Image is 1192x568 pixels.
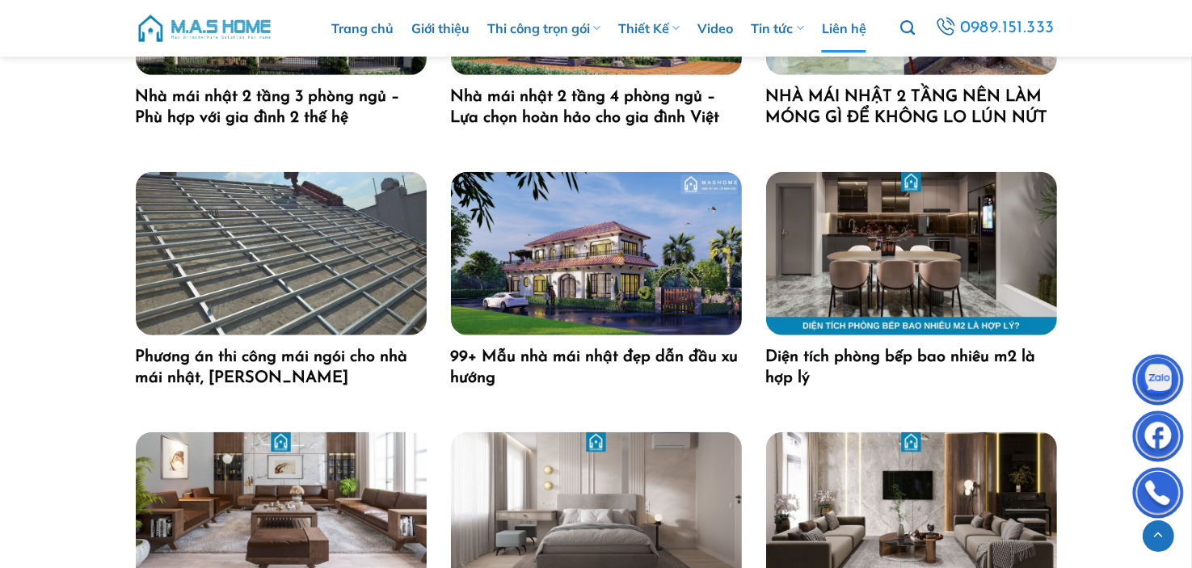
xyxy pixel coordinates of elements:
img: 99+ Mẫu nhà mái nhật đẹp dẫn đầu xu hướng 205 [451,172,742,335]
a: Thiết Kế [618,4,680,53]
img: Facebook [1134,414,1182,463]
img: Phương án thi công mái ngói cho nhà mái nhật, mái thái 200 [136,172,427,335]
a: Nhà mái nhật 2 tầng 3 phòng ngủ – Phù hợp với gia đình 2 thế hệ [136,86,427,128]
a: Liên hệ [822,4,866,53]
a: Diện tích phòng bếp bao nhiêu m2 là hợp lý [766,347,1057,389]
a: Thi công trọn gói [487,4,600,53]
a: Tin tức [752,4,804,53]
img: Zalo [1134,358,1182,406]
a: 99+ Mẫu nhà mái nhật đẹp dẫn đầu xu hướng [451,347,742,389]
a: Nhà mái nhật 2 tầng 4 phòng ngủ – Lựa chọn hoàn hảo cho gia đình Việt [451,86,742,128]
a: 0989.151.333 [931,14,1059,44]
span: 0989.151.333 [958,15,1056,43]
a: Lên đầu trang [1143,520,1174,552]
a: Video [698,4,734,53]
img: M.A.S HOME – Tổng Thầu Thiết Kế Và Xây Nhà Trọn Gói [136,4,273,53]
img: Diện tích phòng bếp bao nhiêu m2 là hợp lý 285 [766,172,1057,335]
img: Phone [1134,471,1182,520]
a: Phương án thi công mái ngói cho nhà mái nhật, [PERSON_NAME] [136,347,427,389]
a: NHÀ MÁI NHẬT 2 TẦNG NÊN LÀM MÓNG GÌ ĐỂ KHÔNG LO LÚN NỨT [766,86,1057,128]
a: Trang chủ [331,4,394,53]
a: Giới thiệu [411,4,470,53]
a: Tìm kiếm [900,11,915,45]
